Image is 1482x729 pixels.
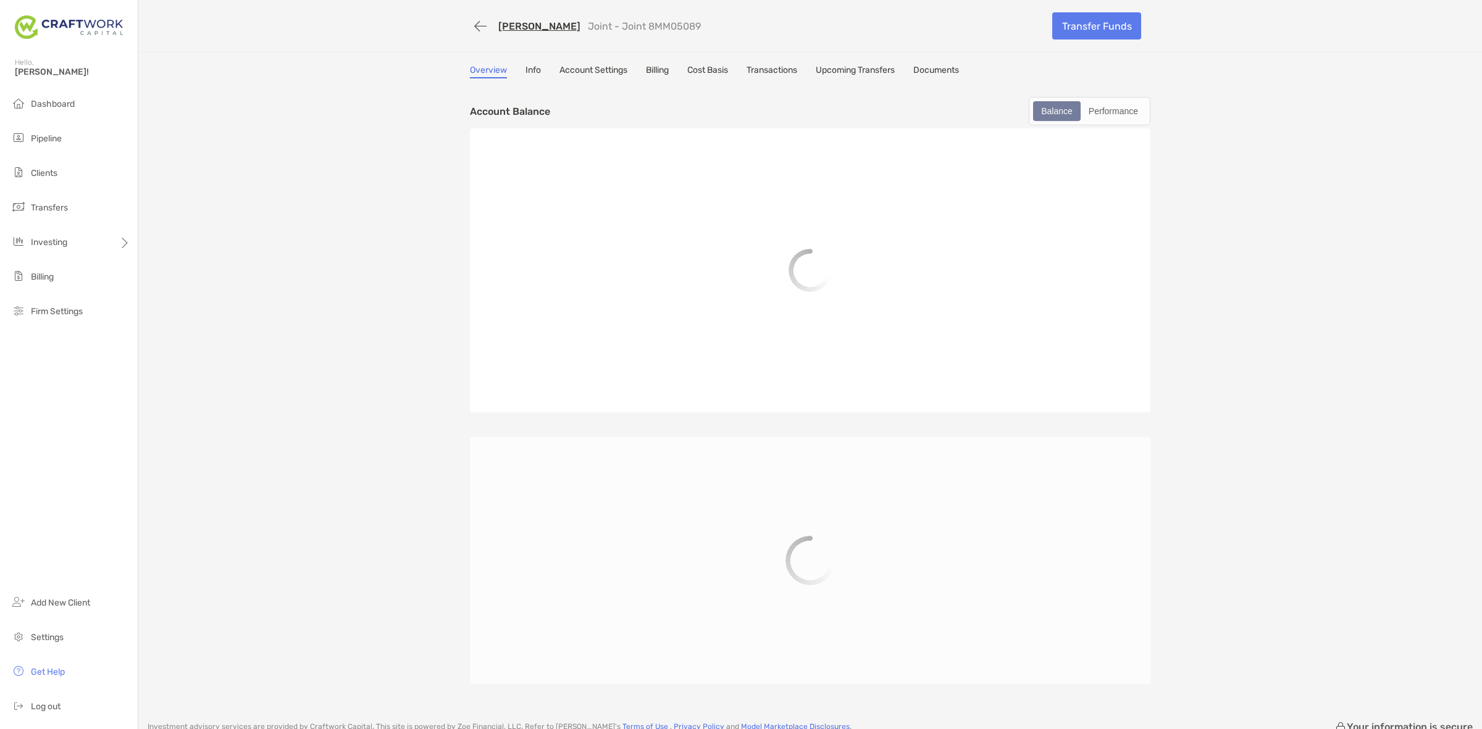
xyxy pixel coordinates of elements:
[646,65,669,78] a: Billing
[470,104,550,119] p: Account Balance
[1082,102,1145,120] div: Performance
[11,96,26,110] img: dashboard icon
[11,664,26,678] img: get-help icon
[687,65,728,78] a: Cost Basis
[498,20,580,32] a: [PERSON_NAME]
[31,632,64,643] span: Settings
[1034,102,1079,120] div: Balance
[31,133,62,144] span: Pipeline
[31,272,54,282] span: Billing
[15,5,123,49] img: Zoe Logo
[11,165,26,180] img: clients icon
[588,20,701,32] p: Joint - Joint 8MM05089
[525,65,541,78] a: Info
[913,65,959,78] a: Documents
[31,168,57,178] span: Clients
[31,237,67,248] span: Investing
[31,701,61,712] span: Log out
[31,598,90,608] span: Add New Client
[31,667,65,677] span: Get Help
[31,306,83,317] span: Firm Settings
[747,65,797,78] a: Transactions
[11,269,26,283] img: billing icon
[31,99,75,109] span: Dashboard
[11,629,26,644] img: settings icon
[816,65,895,78] a: Upcoming Transfers
[559,65,627,78] a: Account Settings
[11,594,26,609] img: add_new_client icon
[11,234,26,249] img: investing icon
[1029,97,1150,125] div: segmented control
[1052,12,1141,40] a: Transfer Funds
[11,698,26,713] img: logout icon
[11,130,26,145] img: pipeline icon
[11,303,26,318] img: firm-settings icon
[11,199,26,214] img: transfers icon
[15,67,130,77] span: [PERSON_NAME]!
[31,202,68,213] span: Transfers
[470,65,507,78] a: Overview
